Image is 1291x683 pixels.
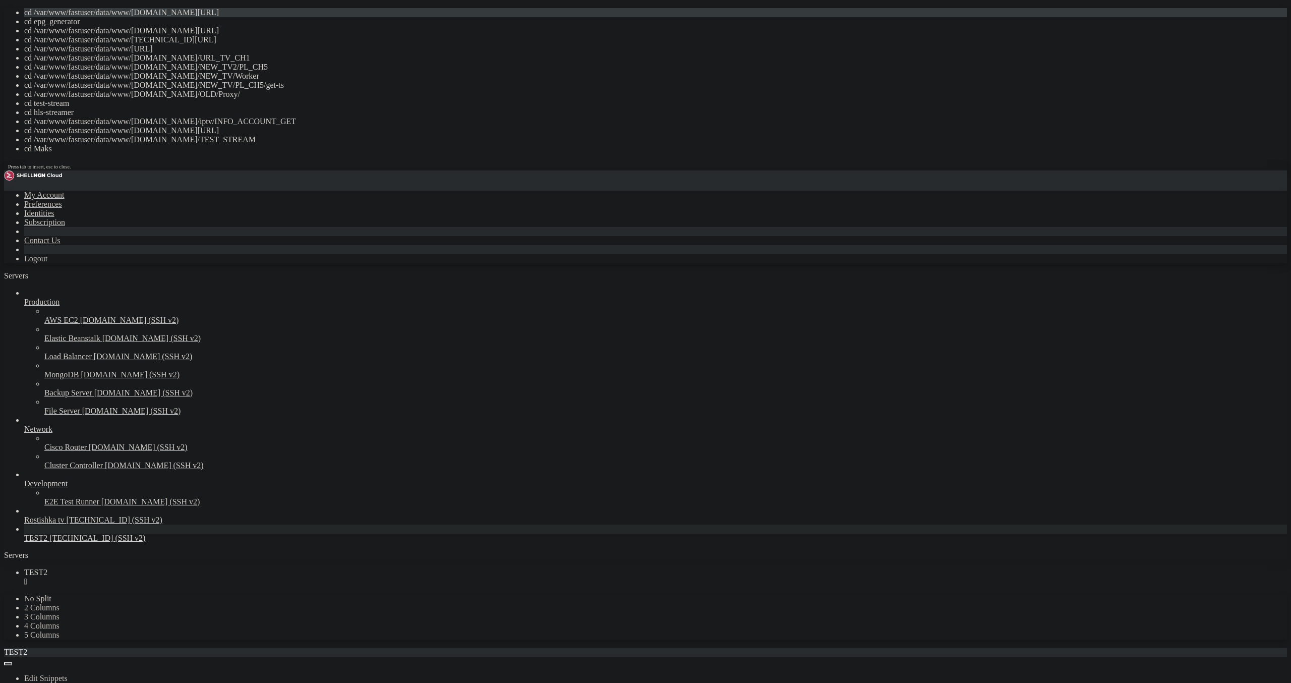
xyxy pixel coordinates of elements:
[24,425,1287,434] a: Network
[49,534,145,542] span: [TECHNICAL_ID] (SSH v2)
[24,516,65,524] span: Rostishka tv
[4,205,1159,214] x-row: -bash: /var/www/fastuser/data/www/[DOMAIN_NAME][URL]: Is a directory
[109,29,145,37] span: FASTPANEL
[24,470,1287,506] li: Development
[24,99,1287,108] li: cd test-stream
[4,271,69,280] a: Servers
[4,29,1159,38] x-row: This server is captured by control panel.
[44,316,78,324] span: AWS EC2
[24,612,60,621] a: 3 Columns
[24,516,1287,525] a: Rostishka tv [TECHNICAL_ID] (SSH v2)
[44,397,1287,416] li: File Server [DOMAIN_NAME] (SSH v2)
[44,352,1287,361] a: Load Balancer [DOMAIN_NAME] (SSH v2)
[4,147,198,155] span: Please do not edit configuration files manually.
[24,534,47,542] span: TEST2
[81,370,180,379] span: [DOMAIN_NAME] (SSH v2)
[44,370,79,379] span: MongoDB
[44,497,99,506] span: E2E Test Runner
[44,370,1287,379] a: MongoDB [DOMAIN_NAME] (SSH v2)
[4,122,1159,130] x-row: /etc/nginx/fastpanel2-available
[4,170,62,181] img: Shellngn
[24,200,62,208] a: Preferences
[24,218,65,226] a: Subscription
[24,63,1287,72] li: cd /var/www/fastuser/data/www/[DOMAIN_NAME]/NEW_TV2/PL_CH5
[24,26,1287,35] li: cd /var/www/fastuser/data/www/[DOMAIN_NAME][URL]
[4,54,1159,63] x-row: ===========================================================================
[44,461,1287,470] a: Cluster Controller [DOMAIN_NAME] (SSH v2)
[24,90,1287,99] li: cd /var/www/fastuser/data/www/[DOMAIN_NAME]/OLD/Proxy/
[24,525,1287,543] li: TEST2 [TECHNICAL_ID] (SSH v2)
[44,361,1287,379] li: MongoDB [DOMAIN_NAME] (SSH v2)
[4,189,1159,197] x-row: ###########################################################################
[4,155,157,163] span: You may do that in your control panel.
[4,180,1159,189] x-row: 19:14:27 up 21:38, 5 users, load average: 1.04, 0.70, 0.49
[44,443,1287,452] a: Cisco Router [DOMAIN_NAME] (SSH v2)
[24,35,1287,44] li: cd /var/www/fastuser/data/www/[TECHNICAL_ID][URL]
[44,388,92,397] span: Backup Server
[44,316,1287,325] a: AWS EC2 [DOMAIN_NAME] (SSH v2)
[24,53,1287,63] li: cd /var/www/fastuser/data/www/[DOMAIN_NAME]/URL_TV_CH1
[4,46,1159,54] x-row: Operating System:
[67,516,162,524] span: [TECHNICAL_ID] (SSH v2)
[24,298,60,306] span: Production
[24,289,1287,416] li: Production
[4,80,61,88] span: [TECHNICAL_ID]
[4,271,28,280] span: Servers
[4,105,1159,113] x-row: By default configuration files can be found in the following directories:
[89,443,188,451] span: [DOMAIN_NAME] (SSH v2)
[24,17,1287,26] li: cd epg_generator
[24,506,1287,525] li: Rostishka tv [TECHNICAL_ID] (SSH v2)
[24,425,52,433] span: Network
[4,648,27,656] span: TEST2
[24,117,1287,126] li: cd /var/www/fastuser/data/www/[DOMAIN_NAME]/iptv/INFO_ACCOUNT_GET
[94,388,193,397] span: [DOMAIN_NAME] (SSH v2)
[24,254,47,263] a: Logout
[24,534,1287,543] a: TEST2 [TECHNICAL_ID] (SSH v2)
[44,461,103,470] span: Cluster Controller
[4,63,1159,71] x-row: IPv4:
[44,497,1287,506] a: E2E Test Runner [DOMAIN_NAME] (SSH v2)
[24,144,1287,153] li: cd Maks
[44,379,1287,397] li: Backup Server [DOMAIN_NAME] (SSH v2)
[94,352,193,361] span: [DOMAIN_NAME] (SSH v2)
[44,488,1287,506] li: E2E Test Runner [DOMAIN_NAME] (SSH v2)
[24,72,1287,81] li: cd /var/www/fastuser/data/www/[DOMAIN_NAME]/NEW_TV/Worker
[24,298,1287,307] a: Production
[24,594,51,603] a: No Split
[24,236,61,245] a: Contact Us
[24,631,60,639] a: 5 Columns
[24,191,65,199] a: My Account
[24,135,1287,144] li: cd /var/www/fastuser/data/www/[DOMAIN_NAME]/TEST_STREAM
[4,214,1159,222] x-row: root@web8:~# cd
[44,407,1287,416] a: File Server [DOMAIN_NAME] (SSH v2)
[44,334,1287,343] a: Elastic Beanstalk [DOMAIN_NAME] (SSH v2)
[44,407,80,415] span: File Server
[24,479,68,488] span: Development
[4,96,1159,105] x-row: ===========================================================================
[80,316,179,324] span: [DOMAIN_NAME] (SSH v2)
[24,568,1287,586] a: TEST2
[101,497,200,506] span: [DOMAIN_NAME] (SSH v2)
[4,130,1159,138] x-row: /etc/apache2/fastpanel2-available
[24,126,1287,135] li: cd /var/www/fastuser/data/www/[DOMAIN_NAME][URL]
[44,343,1287,361] li: Load Balancer [DOMAIN_NAME] (SSH v2)
[24,108,1287,117] li: cd hls-streamer
[4,4,1159,13] x-row: ###########################################################################
[44,334,100,343] span: Elastic Beanstalk
[4,163,1159,172] x-row: ===========================================================================
[24,621,60,630] a: 4 Columns
[24,44,1287,53] li: cd /var/www/fastuser/data/www/[URL]
[24,416,1287,470] li: Network
[8,164,71,169] span: Press tab to insert, esc to close.
[24,209,54,217] a: Identities
[4,197,1159,205] x-row: root@web8:~# /var/www/fastuser/data/www/[DOMAIN_NAME][URL]
[24,577,1287,586] div: 
[44,452,1287,470] li: Cluster Controller [DOMAIN_NAME] (SSH v2)
[4,13,1159,21] x-row: Welcome!
[44,352,92,361] span: Load Balancer
[4,122,28,130] span: NGINX:
[24,568,47,577] span: TEST2
[4,130,36,138] span: APACHE2:
[105,461,204,470] span: [DOMAIN_NAME] (SSH v2)
[44,434,1287,452] li: Cisco Router [DOMAIN_NAME] (SSH v2)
